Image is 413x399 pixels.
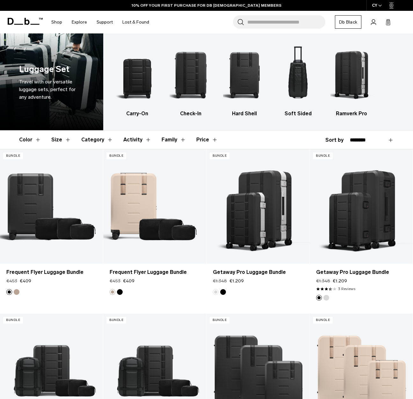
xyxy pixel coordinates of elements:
[19,63,69,76] h1: Luggage Set
[47,11,154,33] nav: Main Navigation
[210,153,229,159] p: Bundle
[123,278,134,284] span: €409
[229,278,244,284] span: €1.209
[116,43,158,118] li: 1 / 5
[6,289,12,295] button: Black Out
[213,278,227,284] s: €1.348
[3,317,23,324] p: Bundle
[333,278,347,284] span: €1.209
[207,149,309,264] a: Getaway Pro Luggage Bundle
[14,289,19,295] button: Fogbow Beige
[330,43,373,107] img: Db
[110,289,115,295] button: Fogbow Beige
[106,317,126,324] p: Bundle
[316,268,406,276] a: Getaway Pro Luggage Bundle
[338,286,355,292] a: 3 reviews
[20,278,31,284] span: €409
[170,110,212,118] h3: Check-In
[223,43,265,107] img: Db
[170,43,212,118] a: Db Check-In
[19,79,76,100] span: Travel with our versatile luggage sets, perfect for any adventure.
[316,295,322,301] button: Black out
[19,131,41,149] button: Toggle Filter
[223,43,265,118] li: 3 / 5
[106,153,126,159] p: Bundle
[110,268,200,276] a: Frequent Flyer Luggage Bundle
[213,289,219,295] button: Silver
[6,268,97,276] a: Frequent Flyer Luggage Bundle
[72,11,87,33] a: Explore
[277,43,319,118] a: Db Soft Sided
[117,289,123,295] button: Black Out
[116,43,158,107] img: Db
[310,149,413,264] a: Getaway Pro Luggage Bundle
[123,131,151,149] button: Toggle Filter
[110,278,120,284] s: €453
[162,131,186,149] button: Toggle Filter
[220,289,226,295] button: Black out
[3,153,23,159] p: Bundle
[277,110,319,118] h3: Soft Sided
[277,43,319,118] li: 4 / 5
[81,131,113,149] button: Toggle Filter
[170,43,212,118] li: 2 / 5
[132,3,281,8] a: 10% OFF YOUR FIRST PURCHASE FOR DB [DEMOGRAPHIC_DATA] MEMBERS
[97,11,113,33] a: Support
[210,317,229,324] p: Bundle
[313,317,333,324] p: Bundle
[122,11,149,33] a: Lost & Found
[116,43,158,118] a: Db Carry-On
[170,43,212,107] img: Db
[330,110,373,118] h3: Ramverk Pro
[196,131,218,149] button: Toggle Price
[330,43,373,118] li: 5 / 5
[323,295,329,301] button: Silver
[223,43,265,118] a: Db Hard Shell
[223,110,265,118] h3: Hard Shell
[335,15,361,29] a: Db Black
[313,153,333,159] p: Bundle
[51,11,62,33] a: Shop
[330,43,373,118] a: Db Ramverk Pro
[213,268,303,276] a: Getaway Pro Luggage Bundle
[116,110,158,118] h3: Carry-On
[51,131,71,149] button: Toggle Filter
[6,278,17,284] s: €453
[277,43,319,107] img: Db
[316,278,330,284] s: €1.348
[103,149,206,264] a: Frequent Flyer Luggage Bundle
